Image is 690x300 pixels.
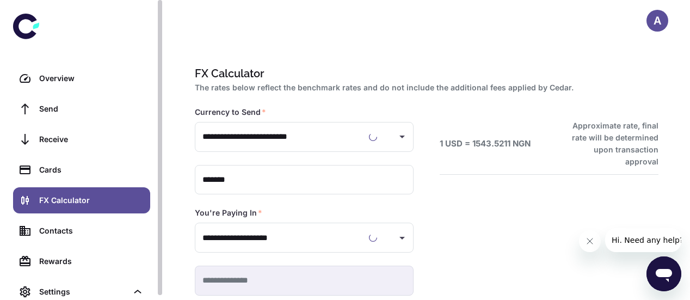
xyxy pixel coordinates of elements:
a: FX Calculator [13,187,150,213]
div: Overview [39,72,144,84]
button: Open [395,230,410,246]
a: Send [13,96,150,122]
iframe: Close message [579,230,601,252]
iframe: Message from company [605,228,681,252]
label: Currency to Send [195,107,266,118]
div: Cards [39,164,144,176]
button: Open [395,129,410,144]
div: Settings [39,286,127,298]
a: Overview [13,65,150,91]
span: Hi. Need any help? [7,8,78,16]
div: Contacts [39,225,144,237]
button: A [646,10,668,32]
h6: 1 USD = 1543.5211 NGN [440,138,531,150]
h6: Approximate rate, final rate will be determined upon transaction approval [560,120,658,168]
div: FX Calculator [39,194,144,206]
a: Contacts [13,218,150,244]
div: Rewards [39,255,144,267]
label: You're Paying In [195,207,262,218]
div: Send [39,103,144,115]
div: Receive [39,133,144,145]
a: Receive [13,126,150,152]
h1: FX Calculator [195,65,654,82]
a: Rewards [13,248,150,274]
a: Cards [13,157,150,183]
iframe: Button to launch messaging window [646,256,681,291]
